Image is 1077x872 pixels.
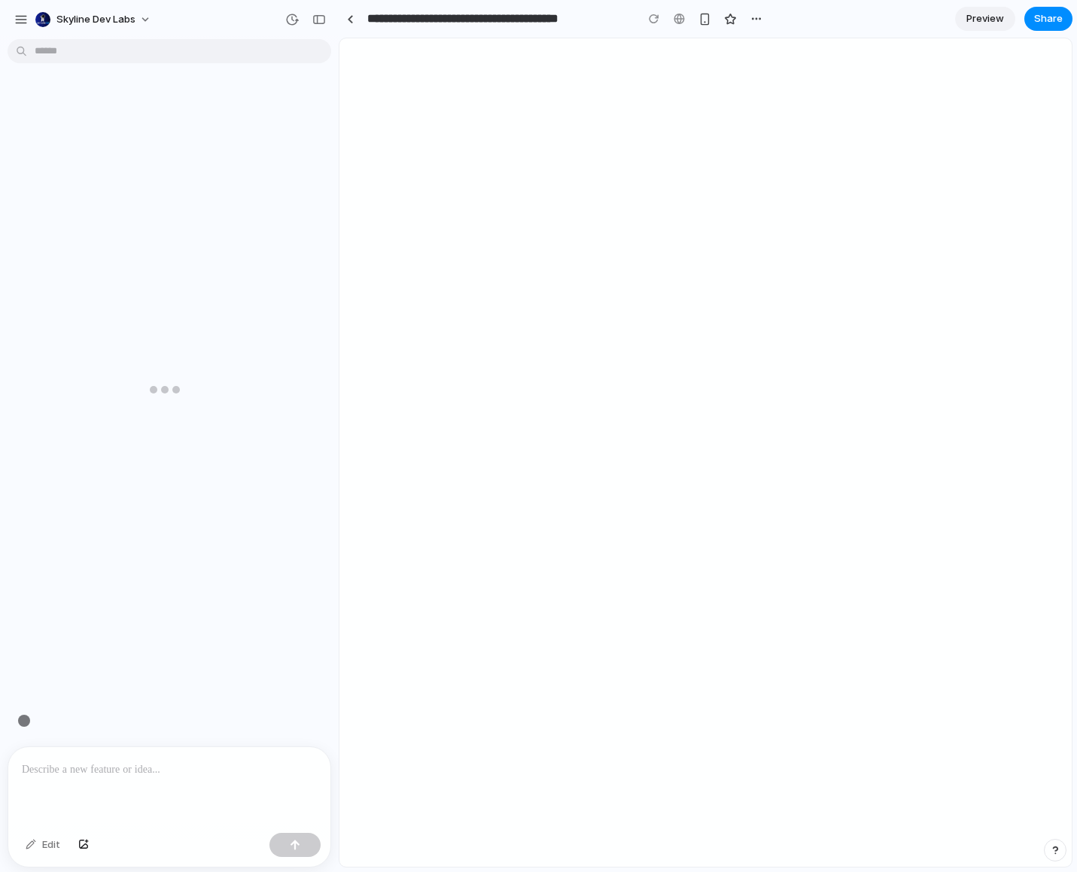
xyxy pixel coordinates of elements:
[56,12,135,27] span: Skyline Dev Labs
[966,11,1004,26] span: Preview
[1024,7,1072,31] button: Share
[1034,11,1063,26] span: Share
[955,7,1015,31] a: Preview
[29,8,159,32] button: Skyline Dev Labs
